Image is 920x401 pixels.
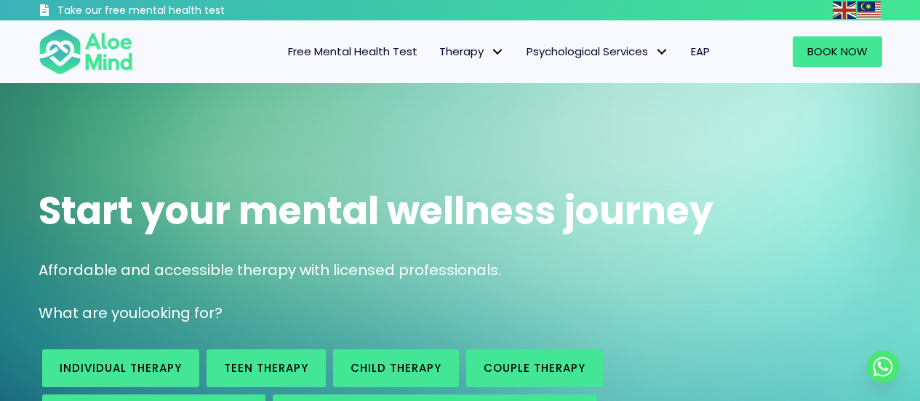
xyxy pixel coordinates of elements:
span: Psychological Services: submenu [652,41,673,63]
a: Teen Therapy [207,349,326,387]
nav: Menu [152,36,721,67]
span: What are you [39,303,137,323]
a: EAP [680,36,721,67]
img: ms [857,1,881,19]
span: Individual therapy [60,360,182,376]
span: Teen Therapy [224,360,308,376]
img: en [833,1,856,19]
span: Child Therapy [351,360,441,376]
a: Couple therapy [466,349,603,387]
a: Take our free mental health test [39,4,303,20]
a: English [833,1,857,18]
img: Aloe mind Logo [39,28,133,76]
a: Psychological ServicesPsychological Services: submenu [516,36,680,67]
a: Malay [857,1,882,18]
span: Therapy: submenu [487,41,508,63]
a: Child Therapy [333,349,459,387]
span: Free Mental Health Test [288,44,417,59]
span: looking for? [137,303,223,323]
span: Start your mental wellness journey [39,184,713,237]
span: Psychological Services [527,44,669,59]
a: Individual therapy [42,349,199,387]
a: Book Now [793,36,882,67]
a: Whatsapp [867,351,899,383]
h3: Take our free mental health test [57,4,303,18]
a: Free Mental Health Test [277,36,428,67]
p: Affordable and accessible therapy with licensed professionals. [39,260,882,281]
span: Book Now [807,44,868,59]
span: Couple therapy [484,360,585,376]
a: TherapyTherapy: submenu [428,36,516,67]
span: EAP [691,44,710,59]
span: Therapy [439,44,505,59]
